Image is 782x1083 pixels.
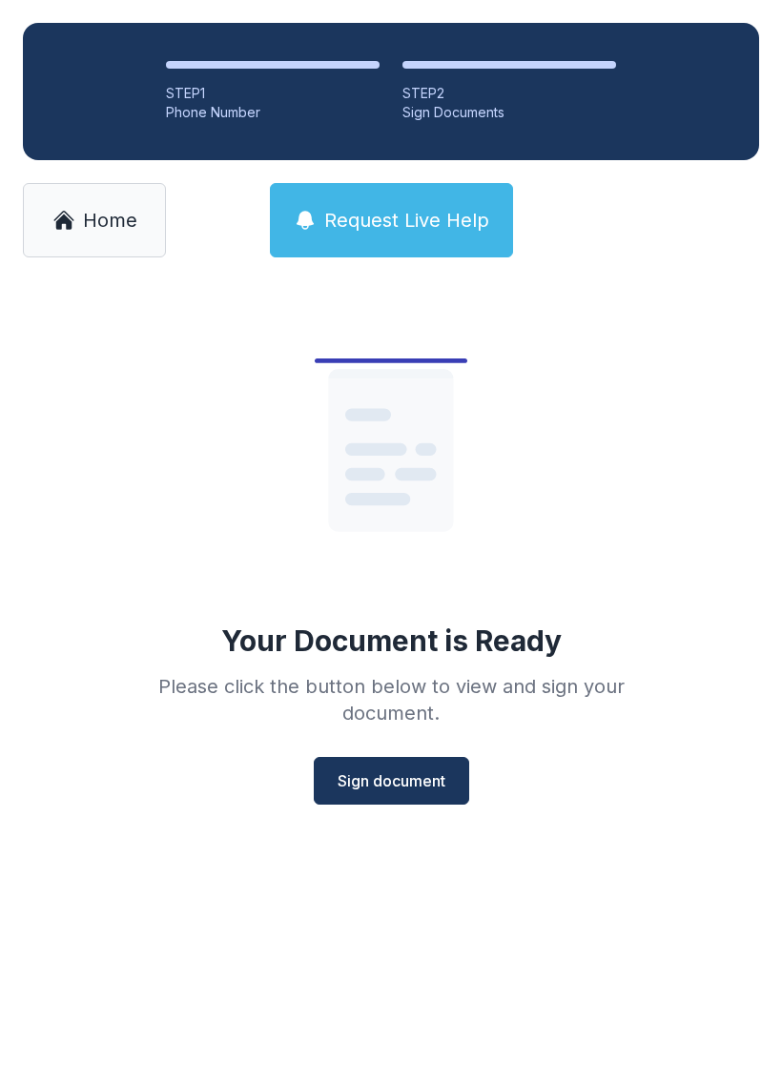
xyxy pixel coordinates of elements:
div: Please click the button below to view and sign your document. [116,673,666,726]
span: Request Live Help [324,207,489,234]
span: Home [83,207,137,234]
span: Sign document [338,769,445,792]
div: Sign Documents [402,103,616,122]
div: STEP 1 [166,84,380,103]
div: STEP 2 [402,84,616,103]
div: Your Document is Ready [221,623,562,658]
div: Phone Number [166,103,380,122]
